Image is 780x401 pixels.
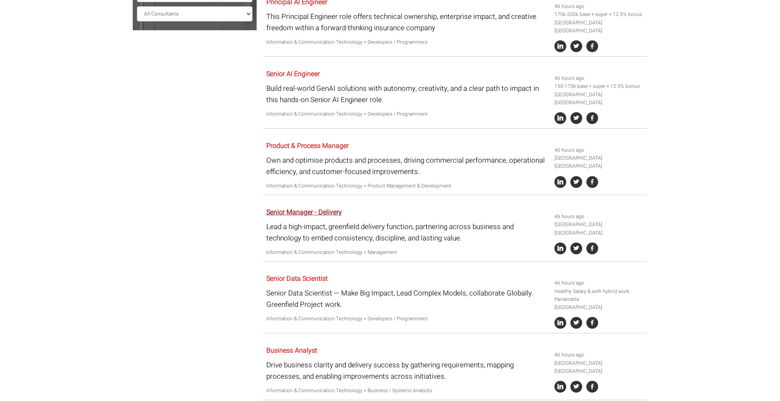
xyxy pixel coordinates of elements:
p: Build real-world GenAI solutions with autonomy, creativity, and a clear path to impact in this ha... [266,83,548,106]
li: 46 hours ago [554,279,644,287]
li: [GEOGRAPHIC_DATA] [GEOGRAPHIC_DATA] [554,221,644,237]
a: Senior Data Scientist [266,274,328,284]
li: 46 hours ago [554,3,644,11]
li: [GEOGRAPHIC_DATA] [GEOGRAPHIC_DATA] [554,19,644,35]
p: Information & Communication Technology > Business / Systems Analysts [266,387,548,395]
li: Parramatta [GEOGRAPHIC_DATA] [554,295,644,311]
li: 150-175k base + super + 12.5% bonus [554,82,644,90]
p: Information & Communication Technology > Developers / Programmers [266,110,548,118]
li: [GEOGRAPHIC_DATA] [GEOGRAPHIC_DATA] [554,359,644,375]
p: Information & Communication Technology > Developers / Programmers [266,315,548,323]
p: Lead a high-impact, greenfield delivery function, partnering across business and technology to em... [266,221,548,244]
a: Senior AI Engineer [266,69,320,79]
li: [GEOGRAPHIC_DATA] [GEOGRAPHIC_DATA] [554,154,644,170]
p: Information & Communication Technology > Developers / Programmers [266,38,548,46]
p: Information & Communication Technology > Product Management & Development [266,182,548,190]
li: 46 hours ago [554,146,644,154]
a: Business Analyst [266,346,317,356]
li: Healthy Salary & with hybrid work. [554,288,644,295]
p: Information & Communication Technology > Management [266,248,548,256]
li: 46 hours ago [554,213,644,221]
a: Product & Process Manager [266,141,349,151]
p: This Principal Engineer role offers technical ownership, enterprise impact, and creative freedom ... [266,11,548,34]
li: 46 hours ago [554,351,644,359]
li: [GEOGRAPHIC_DATA] [GEOGRAPHIC_DATA] [554,91,644,107]
p: Drive business clarity and delivery success by gathering requirements, mapping processes, and ena... [266,359,548,382]
a: Senior Manager - Delivery [266,207,342,217]
li: 46 hours ago [554,74,644,82]
li: 170k-200k base + super + 12.5% bonus [554,11,644,18]
p: Own and optimise products and processes, driving commercial performance, operational efficiency, ... [266,155,548,177]
p: Senior Data Scientist — Make Big Impact, Lead Complex Models, collaborate Globally. Greenfield Pr... [266,288,548,310]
